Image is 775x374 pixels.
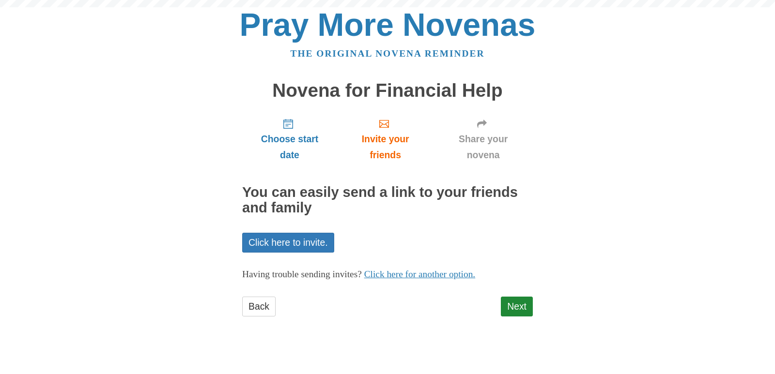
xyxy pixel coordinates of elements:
span: Invite your friends [347,131,424,163]
span: Choose start date [252,131,327,163]
span: Having trouble sending invites? [242,269,362,279]
h2: You can easily send a link to your friends and family [242,185,533,216]
a: Back [242,297,276,316]
a: Share your novena [434,110,533,168]
a: Choose start date [242,110,337,168]
a: Click here to invite. [242,233,334,253]
a: The original novena reminder [291,48,485,59]
a: Next [501,297,533,316]
a: Pray More Novenas [240,7,536,43]
h1: Novena for Financial Help [242,80,533,101]
a: Invite your friends [337,110,434,168]
span: Share your novena [443,131,523,163]
a: Click here for another option. [364,269,476,279]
